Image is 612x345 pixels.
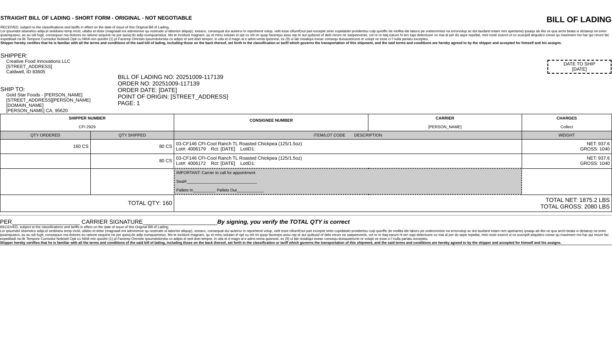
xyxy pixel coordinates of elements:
[2,125,172,129] div: CFI 2929
[368,114,522,131] td: CARRIER
[0,86,117,92] div: SHIP TO:
[118,74,612,106] div: BILL OF LADING NO: 20251009-117139 ORDER NO: 20251009-117139 ORDER DATE: [DATE] POINT OF ORIGIN: ...
[174,114,368,131] td: CONSIGNEE NUMBER
[6,92,117,113] div: Gold Star Foods - [PERSON_NAME] [STREET_ADDRESS][PERSON_NAME] [DOMAIN_NAME] [PERSON_NAME] CA, 95620
[174,131,522,140] td: ITEM/LOT CODE DESCRIPTION
[522,154,612,169] td: NET: 937.6 GROSS: 1040
[522,114,612,131] td: CHARGES
[522,131,612,140] td: WEIGHT
[547,60,612,74] div: DATE TO SHIP [DATE]
[90,140,174,154] td: 80 CS
[174,195,612,212] td: TOTAL NET: 1875.2 LBS TOTAL GROSS: 2080 LBS
[0,195,174,212] td: TOTAL QTY: 160
[0,114,174,131] td: SHIPPER NUMBER
[0,41,612,45] div: Shipper hereby certifies that he is familiar with all the terms and conditions of the said bill o...
[524,125,610,129] div: Collect
[0,140,91,154] td: 160 CS
[90,131,174,140] td: QTY SHIPPED
[0,52,117,59] div: SHIPPER:
[370,125,519,129] div: [PERSON_NAME]
[174,168,522,195] td: IMPORTANT: Carrier to call for appointment Seal#_______________________________ Pallets In_______...
[6,59,117,75] div: Creative Food Innovations LLC [STREET_ADDRESS] Caldwell, ID 83605
[217,219,350,225] span: By signing, you verify the TOTAL QTY is correct
[447,15,612,24] div: BILL OF LADING
[0,131,91,140] td: QTY ORDERED
[522,140,612,154] td: NET: 937.6 GROSS: 1040
[90,154,174,169] td: 80 CS
[174,140,522,154] td: 03-CF146 CFI-Cool Ranch TL Roasted Chickpea (125/1.5oz) Lot#: 4006179 Rct: [DATE] LotID1:
[174,154,522,169] td: 03-CF146 CFI-Cool Ranch TL Roasted Chickpea (125/1.5oz) Lot#: 4006172 Rct: [DATE] LotID1:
